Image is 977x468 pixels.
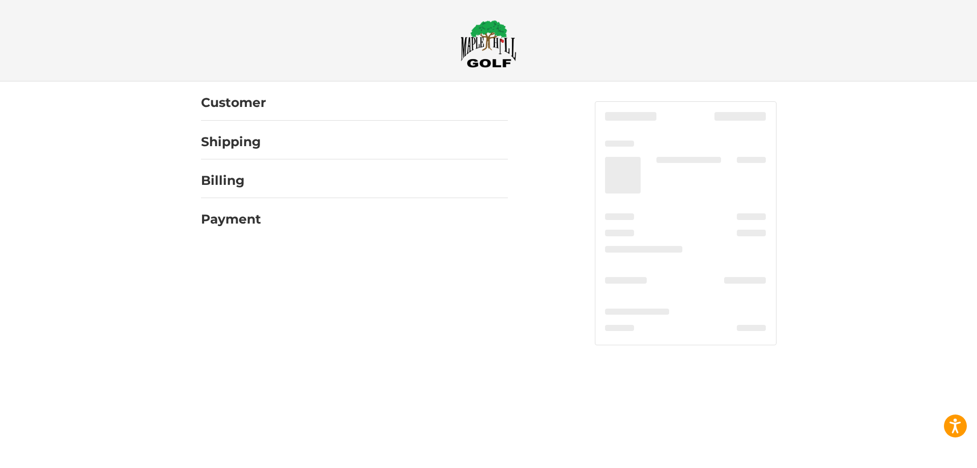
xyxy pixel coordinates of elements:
[10,424,121,458] iframe: Gorgias live chat messenger
[201,134,261,150] h2: Shipping
[201,95,266,111] h2: Customer
[201,211,261,227] h2: Payment
[201,173,261,188] h2: Billing
[461,20,516,68] img: Maple Hill Golf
